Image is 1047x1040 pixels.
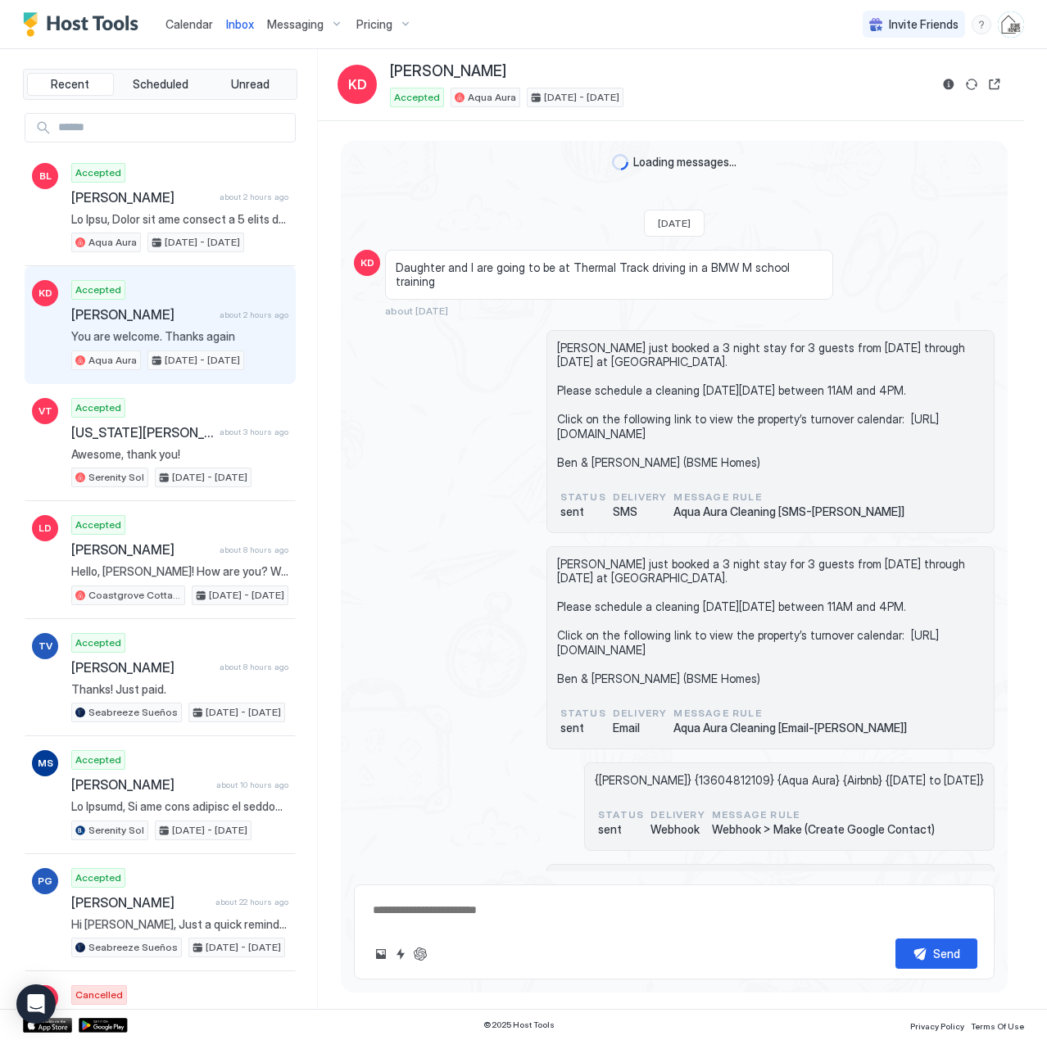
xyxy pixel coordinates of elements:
div: menu [972,15,991,34]
span: [DATE] - [DATE] [206,940,281,955]
div: loading [612,154,628,170]
span: Serenity Sol [88,823,144,838]
span: Messaging [267,17,324,32]
span: [DATE] - [DATE] [206,705,281,720]
span: Aqua Aura [88,353,137,368]
button: Unread [206,73,293,96]
a: Google Play Store [79,1018,128,1033]
span: Aqua Aura Cleaning [Email-[PERSON_NAME]] [673,721,907,735]
span: about [DATE] [385,305,448,317]
span: KD [39,286,52,301]
button: Scheduled [117,73,204,96]
span: status [560,706,606,721]
span: [US_STATE][PERSON_NAME] [71,424,213,441]
button: Quick reply [391,944,410,964]
span: Message Rule [673,490,904,504]
button: Open reservation [985,75,1004,94]
span: VT [39,404,52,418]
span: Terms Of Use [971,1021,1024,1031]
span: Hello, [PERSON_NAME]! How are you? We hope this message finds you well! As part of your stay, we ... [71,564,288,579]
span: status [598,807,644,822]
span: [DATE] [658,217,691,229]
span: SMS [613,504,668,519]
div: Send [933,945,960,962]
span: Loading messages... [633,155,737,170]
span: Privacy Policy [910,1021,964,1031]
span: [DATE] - [DATE] [165,235,240,250]
span: Aqua Aura [468,90,516,105]
span: [PERSON_NAME] [71,659,213,676]
span: [PERSON_NAME] [71,306,213,323]
span: sent [598,822,644,837]
span: Serenity Sol [88,470,144,485]
span: Accepted [75,165,121,180]
span: PG [38,874,52,889]
span: [PERSON_NAME] [71,894,209,911]
input: Input Field [52,114,295,142]
span: [DATE] - [DATE] [209,588,284,603]
span: [PERSON_NAME] [71,776,210,793]
div: Open Intercom Messenger [16,984,56,1024]
button: ChatGPT Auto Reply [410,944,430,964]
span: Scheduled [133,77,188,92]
span: Calendar [165,17,213,31]
span: Seabreeze Sueños [88,705,178,720]
button: Recent [27,73,114,96]
span: TV [39,639,52,653]
span: Pricing [356,17,392,32]
a: Calendar [165,16,213,33]
span: about 22 hours ago [215,897,288,907]
a: App Store [23,1018,72,1033]
span: Delivery [650,807,705,822]
span: Accepted [394,90,440,105]
span: about 2 hours ago [220,192,288,202]
span: Recent [51,77,89,92]
a: Inbox [226,16,254,33]
div: User profile [998,11,1024,38]
button: Upload image [371,944,391,964]
span: [PERSON_NAME] [71,189,213,206]
span: [PERSON_NAME] [71,541,213,558]
button: Reservation information [939,75,959,94]
a: Host Tools Logo [23,12,146,37]
span: about 2 hours ago [220,310,288,320]
span: sent [560,504,606,519]
a: Terms Of Use [971,1016,1024,1033]
span: Thanks! Just paid. [71,682,288,697]
span: {[PERSON_NAME]} {13604812109} {Aqua Aura} {Airbnb} {[DATE] to [DATE]} [595,773,984,788]
span: LD [39,521,52,536]
span: Invite Friends [889,17,959,32]
span: Hi [PERSON_NAME], Just a quick reminder that check-out from Seabreeze Sueños is [DATE] before 11A... [71,917,288,932]
span: Lo Ipsu, Dolor sit ame consect a 5 elits doei tem 9 incidi ut Labo Etdo magn Ali, Enimadm 92ve qu... [71,212,288,227]
span: about 3 hours ago [220,427,288,437]
span: MS [38,756,53,771]
span: about 8 hours ago [220,545,288,555]
a: Privacy Policy [910,1016,964,1033]
span: Awesome, thank you! [71,447,288,462]
span: Cancelled [75,988,123,1002]
span: Accepted [75,400,121,415]
span: Message Rule [712,807,935,822]
span: Coastgrove Cottage [88,588,181,603]
span: [PERSON_NAME] just booked a 3 night stay for 3 guests from [DATE] through [DATE] at [GEOGRAPHIC_D... [557,557,984,686]
span: Delivery [613,706,668,721]
span: Email [613,721,668,735]
span: Daughter and I are going to be at Thermal Track driving in a BMW M school training [396,260,823,289]
span: Aqua Aura [88,235,137,250]
span: Message Rule [673,706,907,721]
span: status [560,490,606,504]
span: [DATE] - [DATE] [172,470,247,485]
span: KD [360,255,374,270]
span: [DATE] - [DATE] [165,353,240,368]
span: [DATE] - [DATE] [544,90,619,105]
span: Unread [231,77,270,92]
button: Sync reservation [962,75,981,94]
span: [DATE] - [DATE] [172,823,247,838]
span: Accepted [75,753,121,767]
span: Webhook > Make (Create Google Contact) [712,822,935,837]
span: Accepted [75,518,121,532]
span: [PERSON_NAME] [390,62,506,81]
